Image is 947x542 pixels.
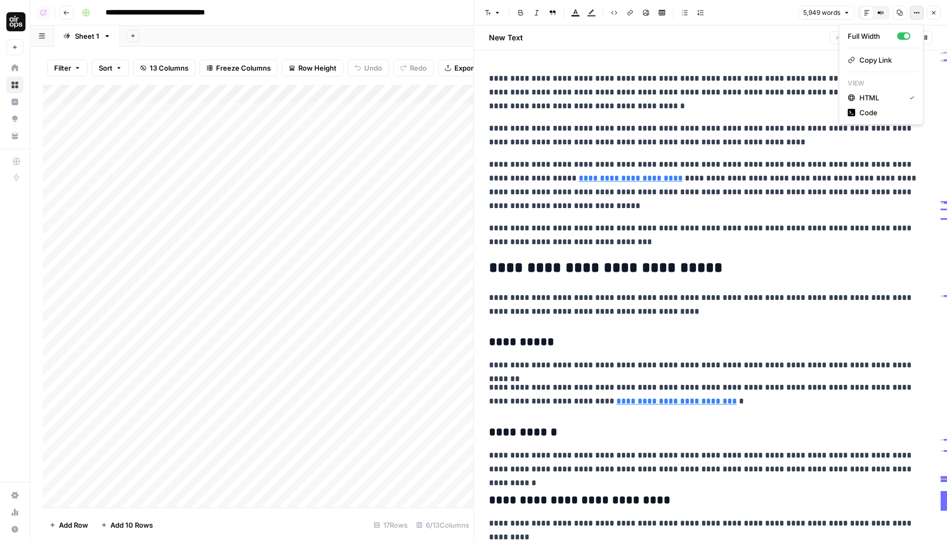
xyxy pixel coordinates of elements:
[282,59,343,76] button: Row Height
[489,32,523,43] h2: New Text
[6,8,23,35] button: Workspace: AirOps Administrative
[848,31,897,41] div: Full Width
[454,63,492,73] span: Export CSV
[200,59,278,76] button: Freeze Columns
[99,63,113,73] span: Sort
[412,517,473,534] div: 6/13 Columns
[75,31,99,41] div: Sheet 1
[393,59,434,76] button: Redo
[830,31,877,45] button: Reject All
[54,25,120,47] a: Sheet 1
[6,59,23,76] a: Home
[348,59,389,76] button: Undo
[6,487,23,504] a: Settings
[6,521,23,538] button: Help + Support
[6,504,23,521] a: Usage
[859,92,901,103] span: HTML
[150,63,188,73] span: 13 Columns
[133,59,195,76] button: 13 Columns
[43,517,94,534] button: Add Row
[6,93,23,110] a: Insights
[364,63,382,73] span: Undo
[54,63,71,73] span: Filter
[410,63,427,73] span: Redo
[59,520,88,530] span: Add Row
[94,517,159,534] button: Add 10 Rows
[6,127,23,144] a: Your Data
[6,110,23,127] a: Opportunities
[803,8,840,18] span: 5,949 words
[47,59,88,76] button: Filter
[6,12,25,31] img: AirOps Administrative Logo
[216,63,271,73] span: Freeze Columns
[298,63,337,73] span: Row Height
[438,59,499,76] button: Export CSV
[798,6,855,20] button: 5,949 words
[92,59,129,76] button: Sort
[859,107,910,118] span: Code
[110,520,153,530] span: Add 10 Rows
[369,517,412,534] div: 17 Rows
[6,76,23,93] a: Browse
[843,76,919,90] p: View
[859,55,910,65] span: Copy Link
